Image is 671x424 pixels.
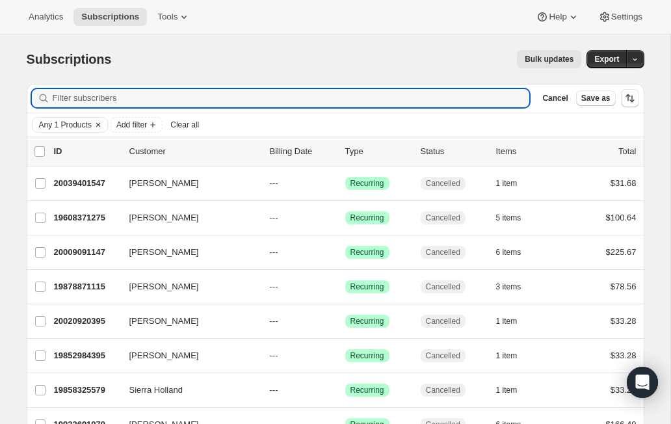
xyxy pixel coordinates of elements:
[350,178,384,189] span: Recurring
[496,247,521,258] span: 6 items
[270,351,278,360] span: ---
[496,316,518,326] span: 1 item
[496,312,532,330] button: 1 item
[54,145,119,158] p: ID
[426,213,460,223] span: Cancelled
[345,145,410,158] div: Type
[350,351,384,361] span: Recurring
[122,345,252,366] button: [PERSON_NAME]
[496,282,521,292] span: 3 items
[129,384,183,397] span: Sierra Holland
[611,282,637,291] span: $78.56
[129,280,199,293] span: [PERSON_NAME]
[150,8,198,26] button: Tools
[27,52,112,66] span: Subscriptions
[525,54,573,64] span: Bulk updates
[39,120,92,130] span: Any 1 Products
[621,89,639,107] button: Sort the results
[606,247,637,257] span: $225.67
[54,347,637,365] div: 19852984395[PERSON_NAME]---SuccessRecurringCancelled1 item$33.28
[350,213,384,223] span: Recurring
[270,145,335,158] p: Billing Date
[594,54,619,64] span: Export
[33,118,92,132] button: Any 1 Products
[129,349,199,362] span: [PERSON_NAME]
[122,380,252,401] button: Sierra Holland
[496,209,536,227] button: 5 items
[54,246,119,259] p: 20009091147
[581,93,611,103] span: Save as
[73,8,147,26] button: Subscriptions
[129,177,199,190] span: [PERSON_NAME]
[129,145,259,158] p: Customer
[611,178,637,188] span: $31.68
[618,145,636,158] p: Total
[528,8,587,26] button: Help
[426,385,460,395] span: Cancelled
[54,384,119,397] p: 19858325579
[122,242,252,263] button: [PERSON_NAME]
[270,247,278,257] span: ---
[270,213,278,222] span: ---
[496,278,536,296] button: 3 items
[53,89,530,107] input: Filter subscribers
[54,381,637,399] div: 19858325579Sierra Holland---SuccessRecurringCancelled1 item$33.28
[350,282,384,292] span: Recurring
[606,213,637,222] span: $100.64
[157,12,178,22] span: Tools
[270,282,278,291] span: ---
[270,385,278,395] span: ---
[496,213,521,223] span: 5 items
[421,145,486,158] p: Status
[129,315,199,328] span: [PERSON_NAME]
[549,12,566,22] span: Help
[542,93,568,103] span: Cancel
[54,211,119,224] p: 19608371275
[54,278,637,296] div: 19878871115[PERSON_NAME]---SuccessRecurringCancelled3 items$78.56
[129,246,199,259] span: [PERSON_NAME]
[611,316,637,326] span: $33.28
[496,347,532,365] button: 1 item
[426,316,460,326] span: Cancelled
[350,316,384,326] span: Recurring
[54,280,119,293] p: 19878871115
[54,243,637,261] div: 20009091147[PERSON_NAME]---SuccessRecurringCancelled6 items$225.67
[496,178,518,189] span: 1 item
[54,349,119,362] p: 19852984395
[129,211,199,224] span: [PERSON_NAME]
[350,247,384,258] span: Recurring
[576,90,616,106] button: Save as
[122,173,252,194] button: [PERSON_NAME]
[517,50,581,68] button: Bulk updates
[426,351,460,361] span: Cancelled
[170,120,199,130] span: Clear all
[426,282,460,292] span: Cancelled
[496,385,518,395] span: 1 item
[586,50,627,68] button: Export
[21,8,71,26] button: Analytics
[627,367,658,398] div: Open Intercom Messenger
[122,207,252,228] button: [PERSON_NAME]
[426,247,460,258] span: Cancelled
[611,385,637,395] span: $33.28
[122,311,252,332] button: [PERSON_NAME]
[537,90,573,106] button: Cancel
[270,316,278,326] span: ---
[496,174,532,192] button: 1 item
[611,351,637,360] span: $33.28
[54,315,119,328] p: 20020920395
[116,120,147,130] span: Add filter
[350,385,384,395] span: Recurring
[611,12,642,22] span: Settings
[496,381,532,399] button: 1 item
[54,209,637,227] div: 19608371275[PERSON_NAME]---SuccessRecurringCancelled5 items$100.64
[270,178,278,188] span: ---
[29,12,63,22] span: Analytics
[590,8,650,26] button: Settings
[496,145,561,158] div: Items
[54,312,637,330] div: 20020920395[PERSON_NAME]---SuccessRecurringCancelled1 item$33.28
[122,276,252,297] button: [PERSON_NAME]
[111,117,163,133] button: Add filter
[426,178,460,189] span: Cancelled
[496,243,536,261] button: 6 items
